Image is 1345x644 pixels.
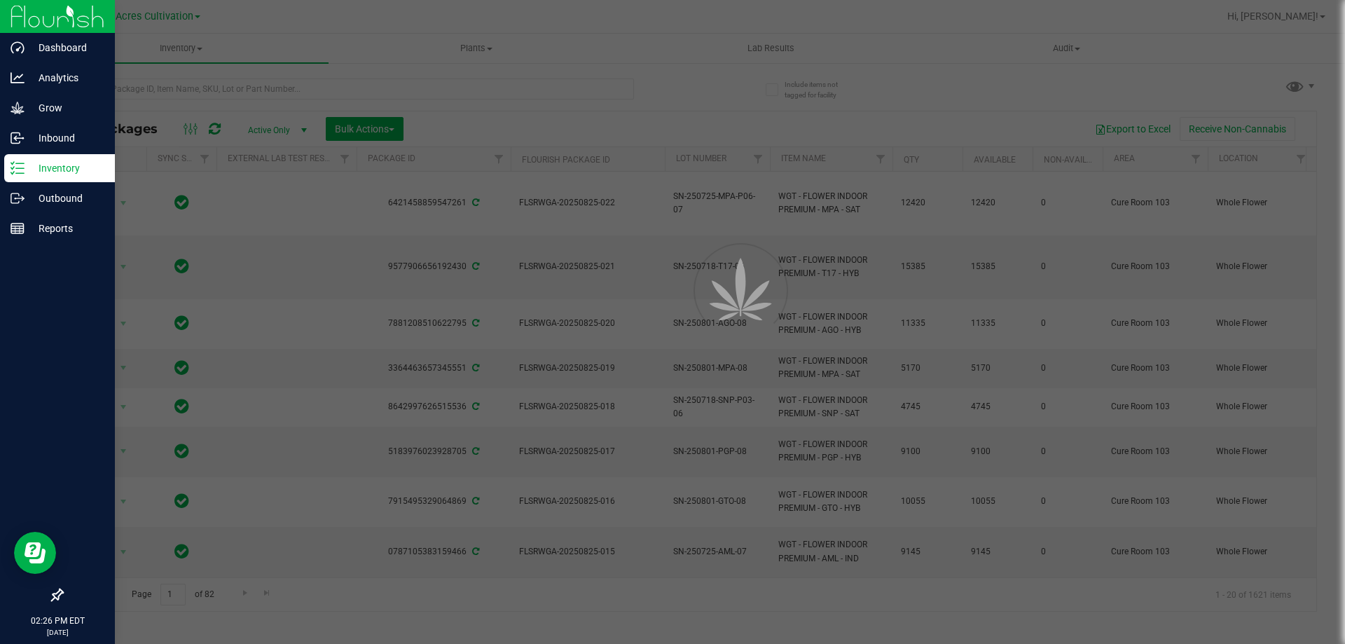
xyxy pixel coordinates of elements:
[11,101,25,115] inline-svg: Grow
[25,220,109,237] p: Reports
[6,627,109,638] p: [DATE]
[6,615,109,627] p: 02:26 PM EDT
[11,221,25,235] inline-svg: Reports
[11,161,25,175] inline-svg: Inventory
[11,41,25,55] inline-svg: Dashboard
[25,130,109,146] p: Inbound
[14,532,56,574] iframe: Resource center
[25,69,109,86] p: Analytics
[25,100,109,116] p: Grow
[25,39,109,56] p: Dashboard
[11,191,25,205] inline-svg: Outbound
[25,190,109,207] p: Outbound
[25,160,109,177] p: Inventory
[11,71,25,85] inline-svg: Analytics
[11,131,25,145] inline-svg: Inbound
